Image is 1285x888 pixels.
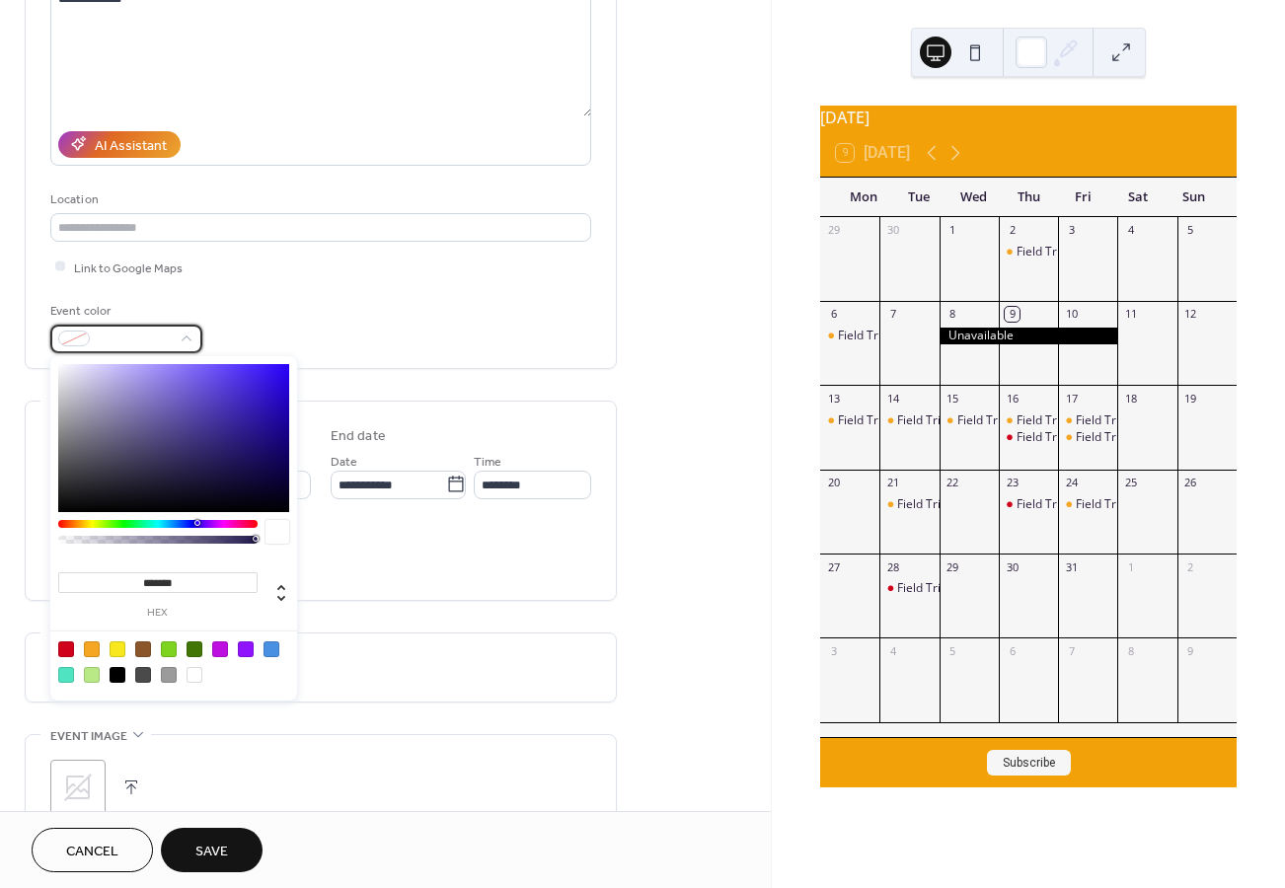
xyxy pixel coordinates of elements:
[826,223,841,238] div: 29
[110,641,125,657] div: #F8E71C
[1064,223,1079,238] div: 3
[474,451,501,472] span: Time
[885,559,900,574] div: 28
[161,667,177,683] div: #9B9B9B
[885,391,900,406] div: 14
[826,559,841,574] div: 27
[1064,307,1079,322] div: 10
[1123,476,1138,490] div: 25
[1183,307,1198,322] div: 12
[1166,178,1221,217] div: Sun
[1058,429,1117,446] div: Field Trip Reservation
[1183,223,1198,238] div: 5
[161,828,263,872] button: Save
[1005,643,1020,658] div: 6
[999,496,1058,513] div: Field Trip Reservation
[897,412,1016,429] div: Field Trip Reservation
[940,412,999,429] div: Field Trip Reservation
[1123,307,1138,322] div: 11
[1183,559,1198,574] div: 2
[820,328,879,344] div: Field Trip Reservation
[826,307,841,322] div: 6
[135,641,151,657] div: #8B572A
[187,641,202,657] div: #417505
[957,412,1076,429] div: Field Trip Reservation
[331,451,357,472] span: Date
[885,307,900,322] div: 7
[1183,476,1198,490] div: 26
[66,842,118,862] span: Cancel
[50,726,127,747] span: Event image
[84,641,100,657] div: #F5A623
[1123,559,1138,574] div: 1
[987,750,1071,776] button: Subscribe
[945,307,960,322] div: 8
[945,559,960,574] div: 29
[1017,496,1135,513] div: Field Trip Reservation
[50,760,106,815] div: ;
[1123,643,1138,658] div: 8
[331,426,386,447] div: End date
[838,328,956,344] div: Field Trip Reservation
[885,643,900,658] div: 4
[1183,643,1198,658] div: 9
[826,391,841,406] div: 13
[1001,178,1056,217] div: Thu
[1064,391,1079,406] div: 17
[836,178,891,217] div: Mon
[58,667,74,683] div: #50E3C2
[195,842,228,862] span: Save
[32,828,153,872] button: Cancel
[999,412,1058,429] div: Field Trip Reservation
[1064,643,1079,658] div: 7
[1056,178,1111,217] div: Fri
[161,641,177,657] div: #7ED321
[95,135,167,156] div: AI Assistant
[1005,391,1020,406] div: 16
[74,258,183,278] span: Link to Google Maps
[946,178,1002,217] div: Wed
[50,301,198,322] div: Event color
[1183,391,1198,406] div: 19
[945,476,960,490] div: 22
[1123,391,1138,406] div: 18
[885,476,900,490] div: 21
[1111,178,1167,217] div: Sat
[1064,476,1079,490] div: 24
[1017,412,1135,429] div: Field Trip Reservation
[826,476,841,490] div: 20
[897,580,1016,597] div: Field Trip Reservation
[945,391,960,406] div: 15
[110,667,125,683] div: #000000
[940,328,1118,344] div: Unavailable
[84,667,100,683] div: #B8E986
[820,106,1237,129] div: [DATE]
[1064,559,1079,574] div: 31
[58,131,181,158] button: AI Assistant
[1005,476,1020,490] div: 23
[1076,412,1194,429] div: Field Trip Reservation
[999,429,1058,446] div: Field Trip Reservation
[1123,223,1138,238] div: 4
[879,580,939,597] div: Field Trip Reservation
[820,412,879,429] div: Field Trip Reservation
[1017,244,1135,260] div: Field Trip Reservation
[885,223,900,238] div: 30
[945,643,960,658] div: 5
[1076,429,1194,446] div: Field Trip Reservation
[999,244,1058,260] div: Field Trip Reservation
[58,608,258,619] label: hex
[1058,412,1117,429] div: Field Trip Reservation
[50,189,587,210] div: Location
[1017,429,1135,446] div: Field Trip Reservation
[238,641,254,657] div: #9013FE
[187,667,202,683] div: #FFFFFF
[945,223,960,238] div: 1
[1005,223,1020,238] div: 2
[891,178,946,217] div: Tue
[1076,496,1194,513] div: Field Trip Reservation
[264,641,279,657] div: #4A90E2
[838,412,956,429] div: Field Trip Reservation
[826,643,841,658] div: 3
